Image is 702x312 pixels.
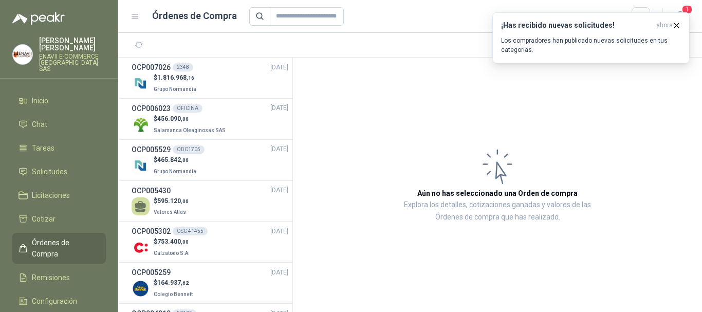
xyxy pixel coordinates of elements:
[270,63,288,72] span: [DATE]
[501,21,652,30] h3: ¡Has recibido nuevas solicitudes!
[157,156,189,163] span: 465.842
[154,278,195,288] p: $
[501,36,681,54] p: Los compradores han publicado nuevas solicitudes en tus categorías.
[417,188,578,199] h3: Aún no has seleccionado una Orden de compra
[132,226,171,237] h3: OCP005302
[154,73,198,83] p: $
[173,104,202,113] div: OFICINA
[12,162,106,181] a: Solicitudes
[154,127,226,133] span: Salamanca Oleaginosas SAS
[132,103,171,114] h3: OCP006023
[39,53,106,72] p: ENAVII E-COMMERCE [GEOGRAPHIC_DATA] SAS
[154,291,193,297] span: Colegio Bennett
[13,45,32,64] img: Company Logo
[270,268,288,278] span: [DATE]
[154,237,192,247] p: $
[270,227,288,236] span: [DATE]
[132,238,150,256] img: Company Logo
[270,144,288,154] span: [DATE]
[132,185,171,196] h3: OCP005430
[181,157,189,163] span: ,00
[396,199,599,224] p: Explora los detalles, cotizaciones ganadas y valores de las Órdenes de compra que has realizado.
[154,196,189,206] p: $
[132,226,288,258] a: OCP005302OSC 41455[DATE] Company Logo$753.400,00Calzatodo S.A.
[32,237,96,260] span: Órdenes de Compra
[681,5,693,14] span: 1
[32,296,77,307] span: Configuración
[132,75,150,93] img: Company Logo
[132,116,150,134] img: Company Logo
[132,267,171,278] h3: OCP005259
[12,209,106,229] a: Cotizar
[32,95,48,106] span: Inicio
[132,267,288,299] a: OCP005259[DATE] Company Logo$164.937,62Colegio Bennett
[154,155,198,165] p: $
[32,272,70,283] span: Remisiones
[32,190,70,201] span: Licitaciones
[132,185,288,217] a: OCP005430[DATE] $595.120,00Valores Atlas
[492,12,690,63] button: ¡Has recibido nuevas solicitudes!ahora Los compradores han publicado nuevas solicitudes en tus ca...
[270,186,288,195] span: [DATE]
[32,166,67,177] span: Solicitudes
[132,280,150,298] img: Company Logo
[181,116,189,122] span: ,00
[154,114,228,124] p: $
[181,198,189,204] span: ,00
[671,7,690,26] button: 1
[152,9,237,23] h1: Órdenes de Compra
[39,37,106,51] p: [PERSON_NAME] [PERSON_NAME]
[181,239,189,245] span: ,00
[132,62,288,94] a: OCP0070262348[DATE] Company Logo$1.816.968,16Grupo Normandía
[12,138,106,158] a: Tareas
[12,186,106,205] a: Licitaciones
[154,209,186,215] span: Valores Atlas
[656,21,673,30] span: ahora
[32,213,56,225] span: Cotizar
[181,280,189,286] span: ,62
[157,279,189,286] span: 164.937
[187,75,194,81] span: ,16
[154,169,196,174] span: Grupo Normandía
[132,144,171,155] h3: OCP005529
[12,268,106,287] a: Remisiones
[173,145,205,154] div: ODC1705
[157,115,189,122] span: 456.090
[132,157,150,175] img: Company Logo
[132,62,171,73] h3: OCP007026
[132,144,288,176] a: OCP005529ODC1705[DATE] Company Logo$465.842,00Grupo Normandía
[12,233,106,264] a: Órdenes de Compra
[157,197,189,205] span: 595.120
[154,250,190,256] span: Calzatodo S.A.
[132,103,288,135] a: OCP006023OFICINA[DATE] Company Logo$456.090,00Salamanca Oleaginosas SAS
[32,119,47,130] span: Chat
[154,86,196,92] span: Grupo Normandía
[173,227,208,235] div: OSC 41455
[157,74,194,81] span: 1.816.968
[12,91,106,111] a: Inicio
[12,115,106,134] a: Chat
[32,142,54,154] span: Tareas
[173,63,193,71] div: 2348
[12,12,65,25] img: Logo peakr
[157,238,189,245] span: 753.400
[12,291,106,311] a: Configuración
[270,103,288,113] span: [DATE]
